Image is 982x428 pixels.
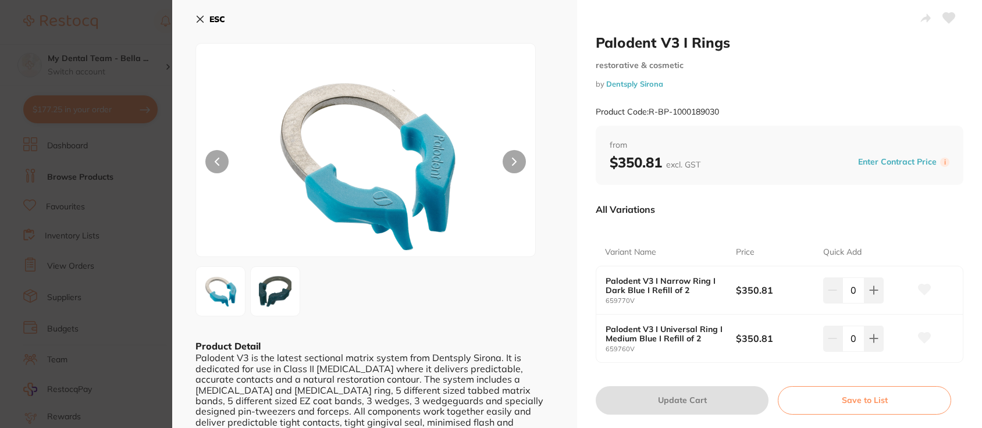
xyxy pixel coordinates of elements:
b: $350.81 [736,332,814,345]
b: Palodent V3 I Universal Ring I Medium Blue I Refill of 2 [606,324,723,343]
small: 659770V [606,297,736,305]
span: excl. GST [666,159,700,170]
button: ESC [195,9,225,29]
button: Save to List [778,386,951,414]
small: Product Code: R-BP-1000189030 [596,107,719,117]
img: Zw [254,270,296,312]
span: from [610,140,949,151]
button: Enter Contract Price [855,156,940,167]
h2: Palodent V3 I Rings [596,34,963,51]
label: i [940,158,949,167]
p: Price [736,247,755,258]
p: Variant Name [605,247,656,258]
b: ESC [209,14,225,24]
button: Update Cart [596,386,768,414]
small: 659760V [606,345,736,353]
a: Dentsply Sirona [606,79,663,88]
img: ODEucG5n [200,270,241,312]
img: ODEucG5n [264,73,468,256]
b: $350.81 [736,284,814,297]
b: Palodent V3 I Narrow Ring I Dark Blue I Refill of 2 [606,276,723,295]
b: $350.81 [610,154,700,171]
p: Quick Add [823,247,862,258]
small: by [596,80,963,88]
small: restorative & cosmetic [596,60,963,70]
p: All Variations [596,204,655,215]
b: Product Detail [195,340,261,352]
